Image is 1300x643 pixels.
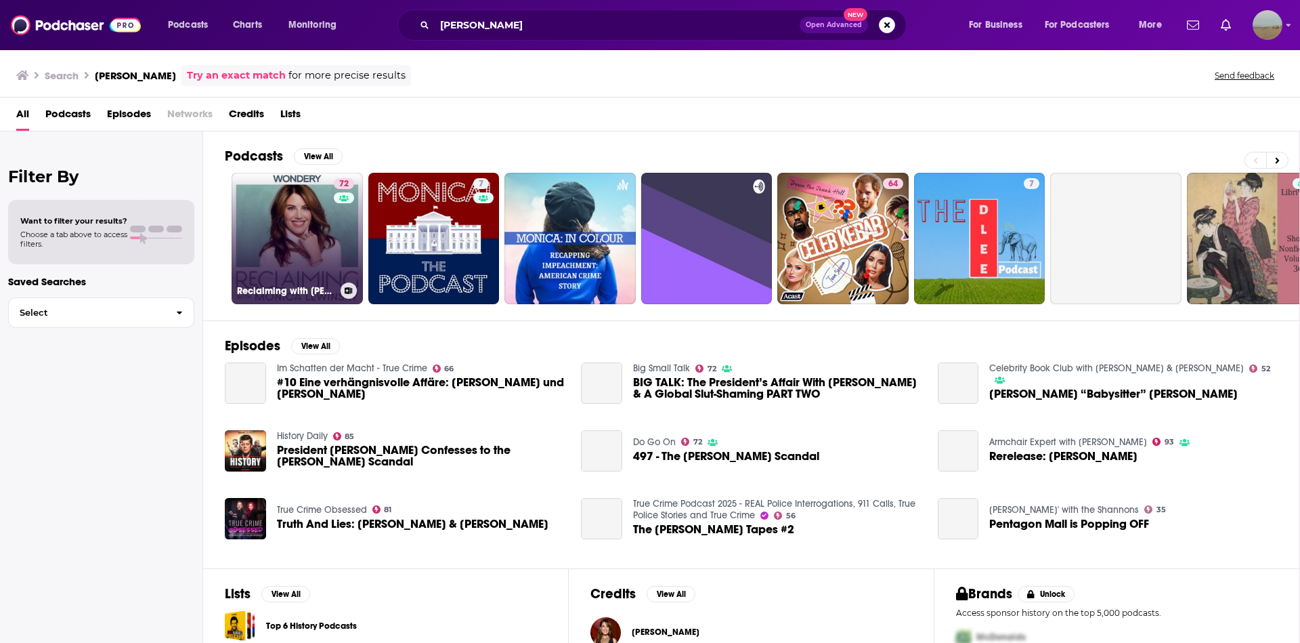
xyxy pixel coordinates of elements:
a: PodcastsView All [225,148,343,165]
a: 93 [1152,438,1174,446]
img: President Clinton Confesses to the Lewinsky Scandal [225,430,266,472]
a: Rerelease: Monica Lewinsky [938,430,979,472]
button: Unlock [1018,586,1075,602]
span: #10 Eine verhängnisvolle Affäre: [PERSON_NAME] und [PERSON_NAME] [277,377,565,400]
span: More [1139,16,1162,35]
button: View All [291,338,340,354]
button: Open AdvancedNew [800,17,868,33]
span: Select [9,308,165,317]
span: 7 [479,178,483,191]
a: 66 [433,365,454,373]
a: Podchaser - Follow, Share and Rate Podcasts [11,12,141,38]
span: 52 [1261,366,1270,372]
a: Im Schatten der Macht - True Crime [277,362,427,374]
a: 72 [681,438,702,446]
span: [PERSON_NAME] “Babysitter” [PERSON_NAME] [989,388,1238,400]
span: For Business [969,16,1022,35]
span: Want to filter your results? [20,216,127,226]
a: CreditsView All [590,585,695,602]
a: 52 [1249,365,1270,373]
span: For Podcasters [1045,16,1110,35]
span: 72 [708,366,716,372]
button: Show profile menu [1253,10,1282,40]
a: Sippin' with the Shannons [989,504,1139,516]
button: View All [294,148,343,165]
span: Pentagon Mall is Popping OFF [989,518,1149,530]
span: McDonalds [976,631,1026,643]
span: Open Advanced [806,22,862,28]
a: EpisodesView All [225,337,340,354]
span: 81 [384,507,391,513]
a: 56 [774,512,796,520]
span: BIG TALK: The President’s Affair With [PERSON_NAME] & A Global Slut-Shaming PART TWO [633,377,922,400]
span: President [PERSON_NAME] Confesses to the [PERSON_NAME] Scandal [277,444,565,468]
span: for more precise results [288,68,406,83]
button: Send feedback [1211,70,1278,81]
h2: Lists [225,585,251,602]
span: The [PERSON_NAME] Tapes #2 [633,524,794,535]
h2: Podcasts [225,148,283,165]
span: Truth And Lies: [PERSON_NAME] & [PERSON_NAME] [277,518,548,530]
a: ListsView All [225,585,310,602]
a: 72 [334,178,354,189]
a: 85 [333,432,355,440]
a: #10 Eine verhängnisvolle Affäre: Monica Lewinsky und Bill Clinton [225,362,266,404]
h3: Reclaiming with [PERSON_NAME] [237,285,335,297]
a: Pentagon Mall is Popping OFF [938,498,979,539]
a: 7 [368,173,500,304]
button: open menu [279,14,354,36]
button: View All [647,586,695,602]
a: Monica “Babysitter” Lewinsky [938,362,979,404]
span: New [844,8,868,21]
h2: Brands [956,585,1012,602]
h2: Episodes [225,337,280,354]
a: Charts [224,14,270,36]
h3: Search [45,69,79,82]
button: open menu [1036,14,1129,36]
a: Monica Lewinsky [632,627,699,638]
a: Top 6 History Podcasts [225,610,255,641]
span: Rerelease: [PERSON_NAME] [989,451,1137,462]
p: Access sponsor history on the top 5,000 podcasts. [956,608,1278,618]
span: Charts [233,16,262,35]
p: Saved Searches [8,275,194,288]
a: Truth And Lies: Monica & Bill [277,518,548,530]
a: All [16,103,29,131]
span: Networks [167,103,213,131]
span: Podcasts [168,16,208,35]
a: 35 [1144,505,1166,514]
a: The Monica Lewinsky Tapes #2 [581,498,622,539]
a: Big Small Talk [633,362,690,374]
a: Show notifications dropdown [1215,14,1236,37]
a: Credits [229,103,264,131]
a: BIG TALK: The President’s Affair With Monica Lewinsky & A Global Slut-Shaming PART TWO [581,362,622,404]
a: Podcasts [45,103,91,131]
a: Show notifications dropdown [1182,14,1205,37]
a: 497 - The Clinton - Lewinsky Scandal [633,451,819,462]
a: 64 [777,173,909,304]
a: 64 [883,178,903,189]
span: 56 [786,513,796,519]
span: 497 - The [PERSON_NAME] Scandal [633,451,819,462]
img: User Profile [1253,10,1282,40]
h3: [PERSON_NAME] [95,69,176,82]
h2: Credits [590,585,636,602]
a: Try an exact match [187,68,286,83]
a: True Crime Obsessed [277,504,367,516]
img: Truth And Lies: Monica & Bill [225,498,266,539]
span: 7 [1029,178,1034,191]
a: 7 [914,173,1045,304]
a: Monica “Babysitter” Lewinsky [989,388,1238,400]
a: The Monica Lewinsky Tapes #2 [633,524,794,535]
a: Celebrity Book Club with Steven & Lily [989,362,1244,374]
a: Lists [280,103,301,131]
a: Episodes [107,103,151,131]
a: President Clinton Confesses to the Lewinsky Scandal [277,444,565,468]
span: Monitoring [288,16,337,35]
a: True Crime Podcast 2025 - REAL Police Interrogations, 911 Calls, True Police Stories and True Crime [633,498,915,521]
a: Rerelease: Monica Lewinsky [989,451,1137,462]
